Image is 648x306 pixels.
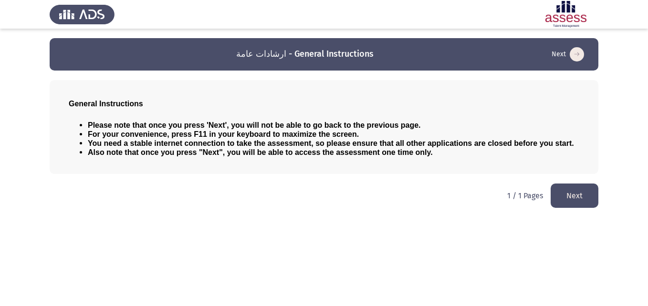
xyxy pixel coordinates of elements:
[507,191,543,200] p: 1 / 1 Pages
[88,121,421,129] span: Please note that once you press 'Next', you will not be able to go back to the previous page.
[551,184,598,208] button: load next page
[549,47,587,62] button: load next page
[88,130,359,138] span: For your convenience, press F11 in your keyboard to maximize the screen.
[88,139,574,147] span: You need a stable internet connection to take the assessment, so please ensure that all other app...
[236,48,374,60] h3: ارشادات عامة - General Instructions
[88,148,433,156] span: Also note that once you press "Next", you will be able to access the assessment one time only.
[533,1,598,28] img: Assessment logo of ASSESS Employability - EBI
[50,1,115,28] img: Assess Talent Management logo
[69,100,143,108] span: General Instructions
